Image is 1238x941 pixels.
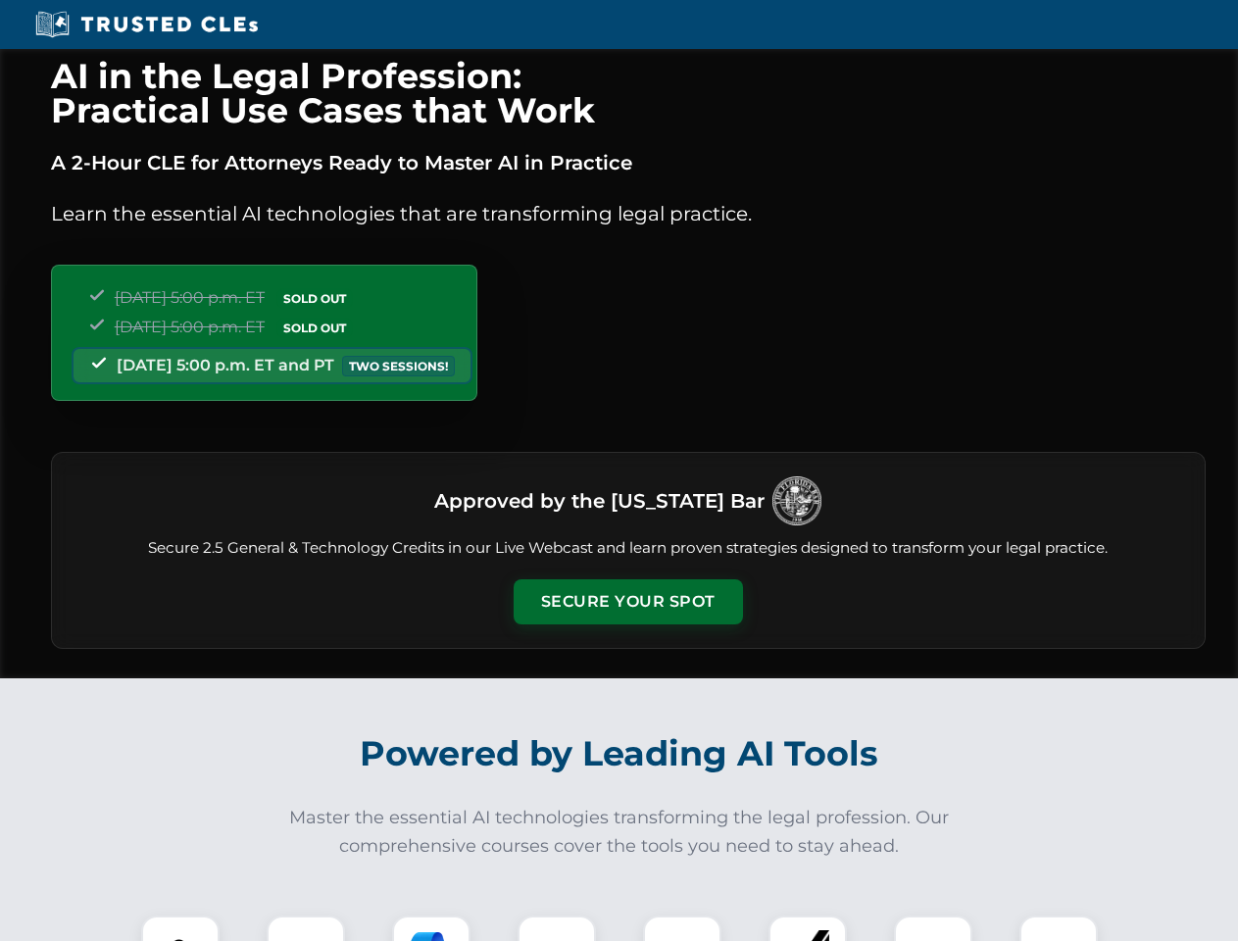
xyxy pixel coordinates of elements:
img: Logo [772,476,821,525]
span: SOLD OUT [276,288,353,309]
span: SOLD OUT [276,318,353,338]
p: A 2-Hour CLE for Attorneys Ready to Master AI in Practice [51,147,1206,178]
p: Master the essential AI technologies transforming the legal profession. Our comprehensive courses... [276,804,963,861]
p: Learn the essential AI technologies that are transforming legal practice. [51,198,1206,229]
img: Trusted CLEs [29,10,264,39]
button: Secure Your Spot [514,579,743,624]
h3: Approved by the [US_STATE] Bar [434,483,765,519]
span: [DATE] 5:00 p.m. ET [115,318,265,336]
p: Secure 2.5 General & Technology Credits in our Live Webcast and learn proven strategies designed ... [75,537,1181,560]
span: [DATE] 5:00 p.m. ET [115,288,265,307]
h1: AI in the Legal Profession: Practical Use Cases that Work [51,59,1206,127]
h2: Powered by Leading AI Tools [76,719,1163,788]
